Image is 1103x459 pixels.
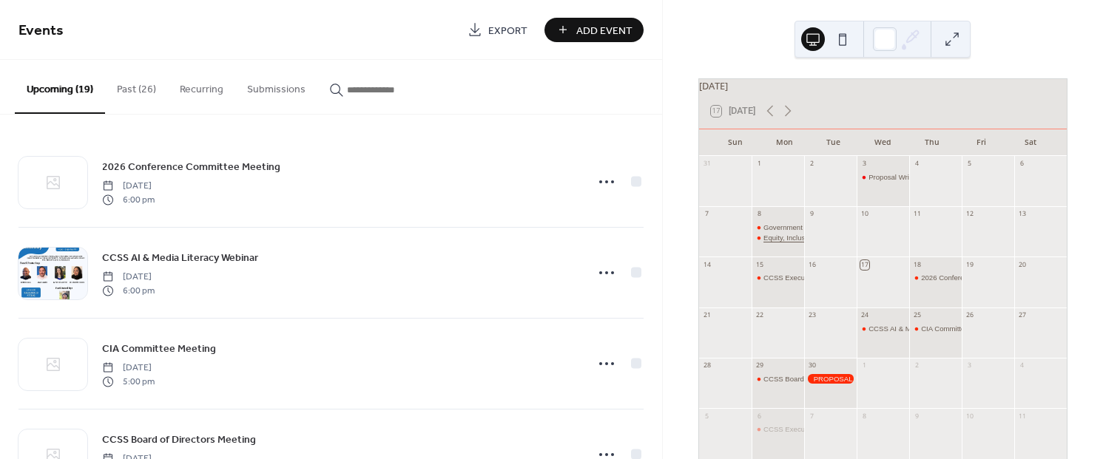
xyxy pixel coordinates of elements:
div: 7 [808,412,817,421]
div: 4 [1018,361,1027,370]
div: CCSS AI & Media Literacy Webinar [868,324,979,333]
span: 5:00 pm [102,375,155,388]
a: CIA Committee Meeting [102,340,216,357]
div: 18 [913,260,922,269]
div: Sat [1006,129,1055,156]
div: 31 [702,160,711,169]
div: 2026 Conference Committee Meeting [921,273,1039,282]
button: Recurring [168,60,235,112]
div: 13 [1018,210,1027,219]
div: 30 [808,361,817,370]
button: Upcoming (19) [15,60,105,114]
div: 7 [702,210,711,219]
div: Fri [957,129,1005,156]
div: CCSS Executive Committee Meeting [763,273,880,282]
span: 2026 Conference Committee Meeting [102,160,280,175]
div: 16 [808,260,817,269]
div: Wed [858,129,907,156]
span: 6:00 pm [102,284,155,297]
div: CCSS AI & Media Literacy Webinar [857,324,909,333]
a: Export [456,18,539,42]
span: Events [18,16,64,45]
div: Proposal Writing Webinar [868,172,948,182]
span: [DATE] [102,180,155,193]
span: CIA Committee Meeting [102,341,216,357]
a: CCSS AI & Media Literacy Webinar [102,249,258,266]
div: 11 [913,210,922,219]
div: 26 [965,310,974,319]
div: 12 [965,210,974,219]
div: Government Relations/Partnership Development Committee Meeting [763,222,979,232]
div: 9 [808,210,817,219]
div: 1 [860,361,869,370]
span: [DATE] [102,271,155,284]
div: 28 [702,361,711,370]
div: 9 [913,412,922,421]
a: CCSS Board of Directors Meeting [102,431,256,448]
div: 17 [860,260,869,269]
div: CCSS Executive Committee Meeting [763,424,880,434]
a: 2026 Conference Committee Meeting [102,158,280,175]
div: [DATE] [699,79,1067,93]
div: CCSS Executive Committee Meeting [752,273,804,282]
button: Submissions [235,60,317,112]
div: 19 [965,260,974,269]
div: Tue [809,129,858,156]
div: 2 [808,160,817,169]
div: 2026 Conference Committee Meeting [909,273,962,282]
div: Proposal Writing Webinar [857,172,909,182]
div: 11 [1018,412,1027,421]
div: Government Relations/Partnership Development Committee Meeting [752,222,804,232]
div: 24 [860,310,869,319]
div: 25 [913,310,922,319]
div: PROPOSAL SUBMISSIONS ARE DUE [804,374,857,384]
div: 3 [965,361,974,370]
div: 2 [913,361,922,370]
div: 8 [860,412,869,421]
div: 23 [808,310,817,319]
div: 15 [755,260,763,269]
span: CCSS AI & Media Literacy Webinar [102,251,258,266]
div: 29 [755,361,763,370]
span: Add Event [576,23,633,38]
button: Past (26) [105,60,168,112]
div: 20 [1018,260,1027,269]
span: Export [488,23,527,38]
div: CCSS Board of Directors Meeting [763,374,869,384]
div: Sun [711,129,760,156]
div: 6 [1018,160,1027,169]
div: CIA Committee Meeting [909,324,962,333]
button: Add Event [544,18,644,42]
div: Mon [760,129,809,156]
div: 10 [860,210,869,219]
div: CCSS Board of Directors Meeting [752,374,804,384]
div: 8 [755,210,763,219]
div: 6 [755,412,763,421]
div: Thu [908,129,957,156]
div: 14 [702,260,711,269]
div: CIA Committee Meeting [921,324,996,333]
span: CCSS Board of Directors Meeting [102,432,256,448]
div: 3 [860,160,869,169]
div: CCSS Executive Committee Meeting [752,424,804,434]
div: 21 [702,310,711,319]
div: Equity, Inclusion & Social Justice Committee Meeting [763,233,930,242]
span: [DATE] [102,361,155,375]
div: Equity, Inclusion & Social Justice Committee Meeting [752,233,804,242]
div: 4 [913,160,922,169]
div: 5 [965,160,974,169]
span: 6:00 pm [102,193,155,206]
div: 5 [702,412,711,421]
div: 10 [965,412,974,421]
div: 22 [755,310,763,319]
div: 1 [755,160,763,169]
div: 27 [1018,310,1027,319]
